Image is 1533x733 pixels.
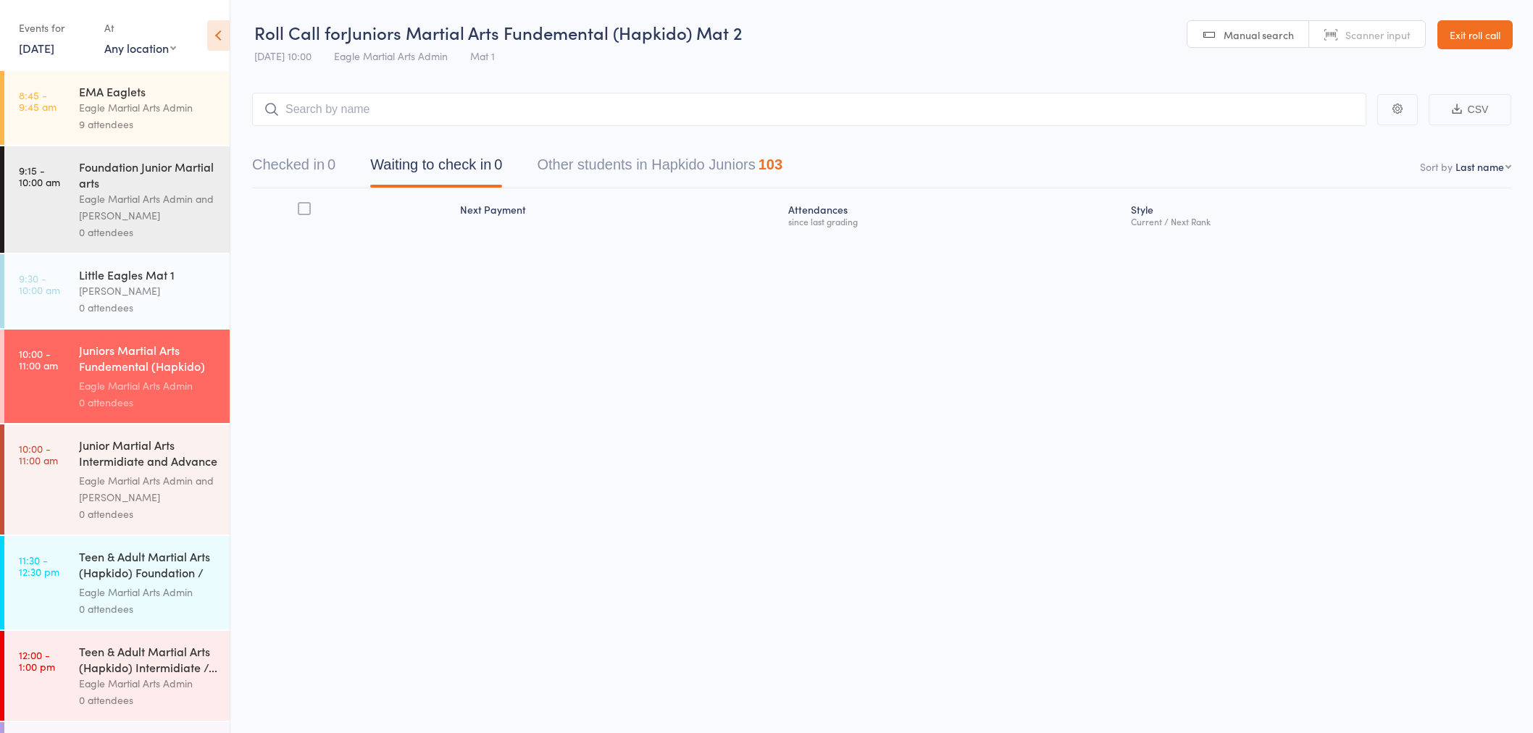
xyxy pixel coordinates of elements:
button: Other students in Hapkido Juniors103 [537,149,782,188]
div: Little Eagles Mat 1 [79,267,217,282]
a: 12:00 -1:00 pmTeen & Adult Martial Arts (Hapkido) Intermidiate /...Eagle Martial Arts Admin0 atte... [4,631,230,721]
div: At [104,16,176,40]
div: Style [1125,195,1511,233]
div: Events for [19,16,90,40]
time: 10:00 - 11:00 am [19,443,58,466]
div: Eagle Martial Arts Admin [79,377,217,394]
a: 11:30 -12:30 pmTeen & Adult Martial Arts (Hapkido) Foundation / F...Eagle Martial Arts Admin0 att... [4,536,230,629]
a: 9:30 -10:00 amLittle Eagles Mat 1[PERSON_NAME]0 attendees [4,254,230,328]
button: CSV [1429,94,1511,125]
div: 0 attendees [79,600,217,617]
label: Sort by [1420,159,1453,174]
div: 0 attendees [79,506,217,522]
span: Roll Call for [254,20,347,44]
div: 0 attendees [79,299,217,316]
span: Juniors Martial Arts Fundemental (Hapkido) Mat 2 [347,20,743,44]
time: 8:45 - 9:45 am [19,89,57,112]
div: 0 attendees [79,692,217,708]
button: Waiting to check in0 [370,149,502,188]
div: Eagle Martial Arts Admin and [PERSON_NAME] [79,472,217,506]
span: Mat 1 [470,49,495,63]
div: Teen & Adult Martial Arts (Hapkido) Intermidiate /... [79,643,217,675]
div: Current / Next Rank [1131,217,1505,226]
div: Eagle Martial Arts Admin [79,99,217,116]
div: Juniors Martial Arts Fundemental (Hapkido) Mat 2 [79,342,217,377]
time: 11:30 - 12:30 pm [19,554,59,577]
div: Junior Martial Arts Intermidiate and Advance (Hap... [79,437,217,472]
input: Search by name [252,93,1366,126]
div: Atten­dances [782,195,1126,233]
a: 10:00 -11:00 amJunior Martial Arts Intermidiate and Advance (Hap...Eagle Martial Arts Admin and [... [4,424,230,535]
div: Teen & Adult Martial Arts (Hapkido) Foundation / F... [79,548,217,584]
time: 12:00 - 1:00 pm [19,649,55,672]
a: 10:00 -11:00 amJuniors Martial Arts Fundemental (Hapkido) Mat 2Eagle Martial Arts Admin0 attendees [4,330,230,423]
div: since last grading [788,217,1120,226]
div: 0 [494,156,502,172]
div: 0 attendees [79,394,217,411]
a: [DATE] [19,40,54,56]
a: Exit roll call [1437,20,1513,49]
a: 8:45 -9:45 amEMA EagletsEagle Martial Arts Admin9 attendees [4,71,230,145]
div: EMA Eaglets [79,83,217,99]
div: 0 attendees [79,224,217,240]
div: Next Payment [454,195,782,233]
time: 10:00 - 11:00 am [19,348,58,371]
div: Foundation Junior Martial arts [79,159,217,190]
span: [DATE] 10:00 [254,49,312,63]
div: Last name [1455,159,1504,174]
div: Eagle Martial Arts Admin [79,675,217,692]
a: 9:15 -10:00 amFoundation Junior Martial artsEagle Martial Arts Admin and [PERSON_NAME]0 attendees [4,146,230,253]
div: 103 [759,156,782,172]
div: Any location [104,40,176,56]
time: 9:15 - 10:00 am [19,164,60,188]
time: 9:30 - 10:00 am [19,272,60,296]
div: Eagle Martial Arts Admin and [PERSON_NAME] [79,190,217,224]
span: Eagle Martial Arts Admin [334,49,448,63]
span: Manual search [1224,28,1294,42]
span: Scanner input [1345,28,1411,42]
div: [PERSON_NAME] [79,282,217,299]
div: 9 attendees [79,116,217,133]
button: Checked in0 [252,149,335,188]
div: 0 [327,156,335,172]
div: Eagle Martial Arts Admin [79,584,217,600]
